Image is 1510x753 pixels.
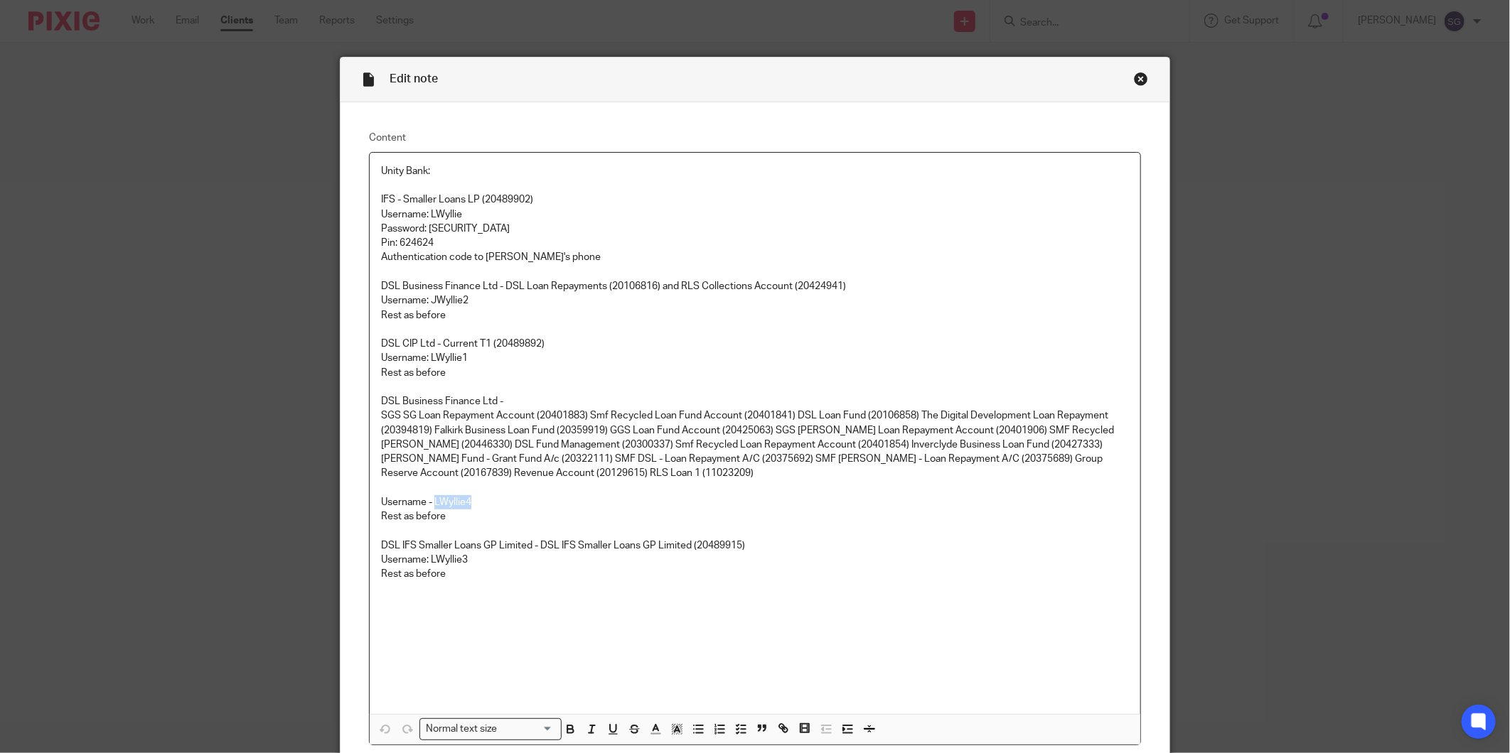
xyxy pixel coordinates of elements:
[381,408,1129,480] p: SGS SG Loan Repayment Account (20401883) Smf Recycled Loan Fund Account (20401841) DSL Loan Fund ...
[390,73,438,85] span: Edit note
[502,722,553,737] input: Search for option
[381,495,1129,509] p: Username - LWyllie4
[381,553,1129,567] p: Username: LWyllie3
[381,509,1129,524] p: Rest as before
[1134,72,1148,86] div: Close this dialog window
[381,394,1129,408] p: DSL Business Finance Ltd -
[381,222,1129,236] p: Password: [SECURITY_DATA]
[381,366,1129,380] p: Rest as before
[381,293,1129,308] p: Username: JWyllie2
[381,538,1129,553] p: DSL IFS Smaller Loans GP Limited - DSL IFS Smaller Loans GP Limited (20489915)
[381,193,1129,207] p: IFS - Smaller Loans LP (20489902)
[381,351,1129,365] p: Username: LWyllie1
[419,718,562,740] div: Search for option
[381,337,1129,351] p: DSL CIP Ltd - Current T1 (20489892)
[381,236,1129,250] p: Pin: 624624
[381,250,1129,264] p: Authentication code to [PERSON_NAME]'s phone
[381,207,1129,222] p: Username: LWyllie
[381,164,1129,178] p: Unity Bank:
[381,308,1129,323] p: Rest as before
[381,279,1129,293] p: DSL Business Finance Ltd - DSL Loan Repayments (20106816) and RLS Collections Account (20424941)
[381,567,1129,581] p: Rest as before
[423,722,500,737] span: Normal text size
[369,131,1141,145] label: Content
